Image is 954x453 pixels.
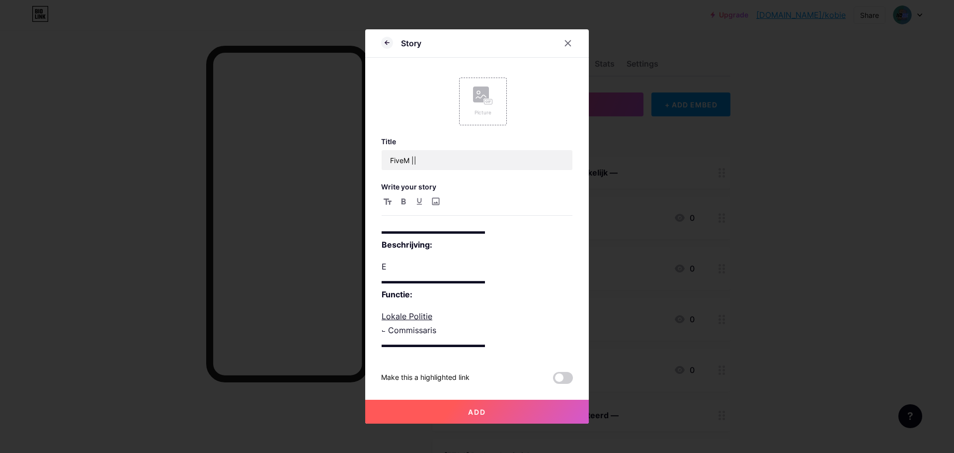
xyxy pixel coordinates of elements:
p: ▬▬▬▬▬▬▬▬▬▬▬▬▬ [382,224,572,252]
div: Picture [473,109,493,116]
button: Add [365,400,589,424]
strong: Functie: [382,289,412,299]
span: Add [468,408,486,416]
u: Lokale Politie [382,311,432,321]
strong: Beschrijving: [382,240,432,250]
input: Title [382,150,572,170]
p: ⨽ Commissaris ▬▬▬▬▬▬▬▬▬▬▬▬▬ [382,309,572,351]
h3: Title [381,137,573,146]
p: E ▬▬▬▬▬▬▬▬▬▬▬▬▬ [382,260,572,301]
div: Story [401,37,421,49]
div: Make this a highlighted link [381,372,470,384]
h3: Write your story [381,182,573,191]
